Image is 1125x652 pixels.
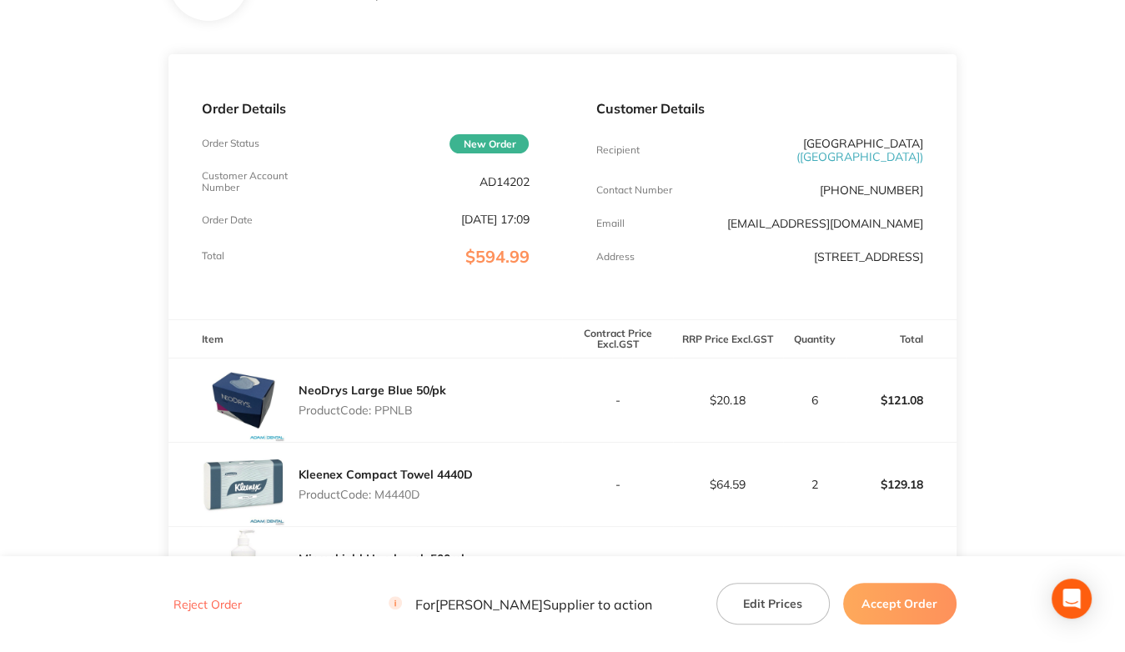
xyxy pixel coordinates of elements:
[299,488,473,501] p: Product Code: M4440D
[299,467,473,482] a: Kleenex Compact Towel 4440D
[784,478,846,491] p: 2
[814,250,923,263] p: [STREET_ADDRESS]
[389,596,652,612] p: For [PERSON_NAME] Supplier to action
[846,319,956,359] th: Total
[846,380,955,420] p: $121.08
[674,478,782,491] p: $64.59
[595,184,671,196] p: Contact Number
[846,549,955,589] p: $32.92
[595,144,639,156] p: Recipient
[843,583,957,624] button: Accept Order
[563,478,671,491] p: -
[449,134,529,153] span: New Order
[202,527,285,610] img: cWc0emZ2MA
[202,214,253,226] p: Order Date
[460,213,529,226] p: [DATE] 17:09
[595,251,634,263] p: Address
[465,246,529,267] span: $594.99
[168,319,562,359] th: Item
[595,101,922,116] p: Customer Details
[202,101,529,116] p: Order Details
[299,551,465,566] a: Microshield Handwash 500ml
[168,597,247,612] button: Reject Order
[1052,579,1092,619] div: Open Intercom Messenger
[727,216,923,231] a: [EMAIL_ADDRESS][DOMAIN_NAME]
[674,394,782,407] p: $20.18
[479,175,529,188] p: AD14202
[202,250,224,262] p: Total
[202,359,285,442] img: eTE1emFiNA
[846,464,955,504] p: $129.18
[796,149,923,164] span: ( [GEOGRAPHIC_DATA] )
[716,583,830,624] button: Edit Prices
[299,404,446,417] p: Product Code: PPNLB
[299,383,446,398] a: NeoDrys Large Blue 50/pk
[202,138,259,149] p: Order Status
[820,183,923,197] p: [PHONE_NUMBER]
[784,394,846,407] p: 6
[202,170,311,193] p: Customer Account Number
[673,319,783,359] th: RRP Price Excl. GST
[202,443,285,526] img: NG8wcWp3eg
[595,218,624,229] p: Emaill
[562,319,672,359] th: Contract Price Excl. GST
[563,394,671,407] p: -
[705,137,922,163] p: [GEOGRAPHIC_DATA]
[783,319,846,359] th: Quantity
